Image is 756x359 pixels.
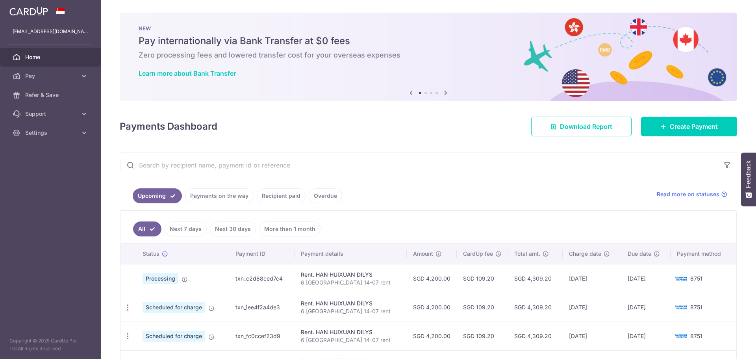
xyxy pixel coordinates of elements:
td: SGD 4,309.20 [508,264,563,293]
span: Feedback [745,160,752,188]
input: Search by recipient name, payment id or reference [120,153,718,178]
span: CardUp fee [463,250,493,258]
td: SGD 4,309.20 [508,293,563,322]
th: Payment method [671,244,736,264]
span: Support [25,110,77,118]
a: Payments on the way [185,188,254,203]
th: Payment details [295,244,407,264]
td: SGD 109.20 [457,293,508,322]
iframe: Opens a widget where you can find more information [706,335,748,355]
h6: Zero processing fees and lowered transfer cost for your overseas expenses [139,50,718,60]
th: Payment ID [229,244,295,264]
p: 6 [GEOGRAPHIC_DATA] 14-07 rent [301,336,400,344]
h5: Pay internationally via Bank Transfer at $0 fees [139,35,718,47]
span: Amount [413,250,433,258]
td: txn_1ee4f2a4de3 [229,293,295,322]
td: [DATE] [563,322,621,350]
span: Charge date [569,250,601,258]
span: Total amt. [514,250,540,258]
a: All [133,221,161,236]
td: [DATE] [621,293,671,322]
img: Bank Card [673,303,689,312]
td: SGD 4,200.00 [407,322,457,350]
span: Home [25,53,77,61]
img: Bank transfer banner [120,13,737,101]
a: Overdue [309,188,342,203]
div: Rent. HAN HUIXUAN DILYS [301,271,400,279]
a: Recipient paid [257,188,306,203]
span: Refer & Save [25,91,77,99]
a: Create Payment [641,117,737,136]
a: Next 30 days [210,221,256,236]
h4: Payments Dashboard [120,119,217,134]
span: Pay [25,72,77,80]
div: Rent. HAN HUIXUAN DILYS [301,299,400,307]
span: 8751 [690,275,702,282]
span: Settings [25,129,77,137]
a: Download Report [531,117,632,136]
div: Rent. HAN HUIXUAN DILYS [301,328,400,336]
span: Read more on statuses [657,190,719,198]
p: 6 [GEOGRAPHIC_DATA] 14-07 rent [301,279,400,286]
td: SGD 109.20 [457,264,508,293]
td: SGD 109.20 [457,322,508,350]
td: SGD 4,200.00 [407,264,457,293]
span: Download Report [560,122,612,131]
a: Read more on statuses [657,190,727,198]
td: [DATE] [563,293,621,322]
span: Processing [143,273,178,284]
img: CardUp [9,6,48,16]
td: txn_c2d88ced7c4 [229,264,295,293]
p: NEW [139,25,718,32]
img: Bank Card [673,331,689,341]
p: [EMAIL_ADDRESS][DOMAIN_NAME] [13,28,88,35]
span: Create Payment [670,122,718,131]
td: SGD 4,200.00 [407,293,457,322]
span: Status [143,250,159,258]
td: SGD 4,309.20 [508,322,563,350]
td: txn_fc0ccef23d9 [229,322,295,350]
td: [DATE] [621,264,671,293]
span: Scheduled for charge [143,331,205,342]
span: Due date [628,250,651,258]
td: [DATE] [563,264,621,293]
a: More than 1 month [259,221,321,236]
td: [DATE] [621,322,671,350]
button: Feedback - Show survey [741,153,756,206]
a: Upcoming [133,188,182,203]
span: 8751 [690,304,702,311]
a: Learn more about Bank Transfer [139,69,236,77]
img: Bank Card [673,274,689,283]
p: 6 [GEOGRAPHIC_DATA] 14-07 rent [301,307,400,315]
span: 8751 [690,333,702,339]
span: Scheduled for charge [143,302,205,313]
a: Next 7 days [165,221,207,236]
